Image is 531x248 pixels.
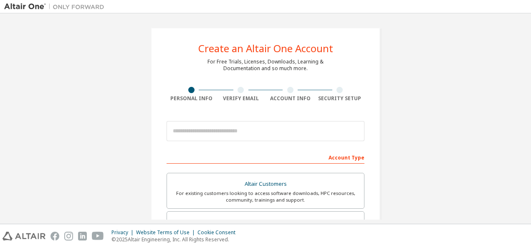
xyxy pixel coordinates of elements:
img: Altair One [4,3,109,11]
div: Verify Email [216,95,266,102]
div: Account Info [265,95,315,102]
img: facebook.svg [51,232,59,240]
div: Altair Customers [172,178,359,190]
div: Website Terms of Use [136,229,197,236]
img: altair_logo.svg [3,232,46,240]
div: For Free Trials, Licenses, Downloads, Learning & Documentation and so much more. [207,58,324,72]
div: For existing customers looking to access software downloads, HPC resources, community, trainings ... [172,190,359,203]
img: youtube.svg [92,232,104,240]
div: Personal Info [167,95,216,102]
div: Account Type [167,150,364,164]
div: Security Setup [315,95,365,102]
div: Cookie Consent [197,229,240,236]
div: Privacy [111,229,136,236]
div: Create an Altair One Account [198,43,333,53]
img: instagram.svg [64,232,73,240]
p: © 2025 Altair Engineering, Inc. All Rights Reserved. [111,236,240,243]
img: linkedin.svg [78,232,87,240]
div: Students [172,217,359,228]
